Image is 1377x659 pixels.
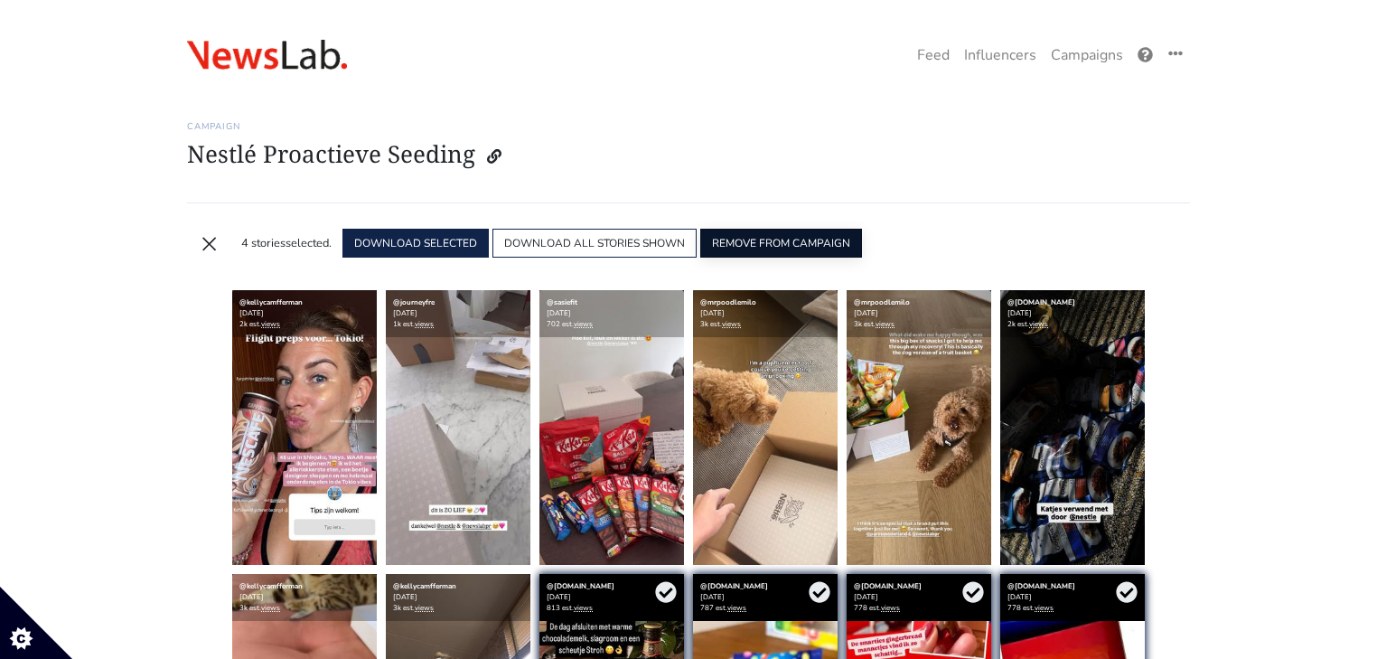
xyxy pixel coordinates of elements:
[957,37,1044,73] a: Influencers
[239,581,303,591] a: @kellycamfferman
[492,229,697,258] button: DOWNLOAD ALL STORIES SHOWN
[386,290,530,337] div: [DATE] 1k est.
[574,319,593,329] a: views
[232,290,377,337] div: [DATE] 2k est.
[547,297,577,307] a: @sasiefit
[187,121,1190,132] h6: Campaign
[700,229,862,258] button: REMOVE FROM CAMPAIGN
[239,297,303,307] a: @kellycamfferman
[876,319,895,329] a: views
[1007,581,1075,591] a: @[DOMAIN_NAME]
[574,603,593,613] a: views
[854,581,922,591] a: @[DOMAIN_NAME]
[415,319,434,329] a: views
[386,574,530,621] div: [DATE] 3k est.
[1044,37,1130,73] a: Campaigns
[232,574,377,621] div: [DATE] 3k est.
[342,229,489,258] button: DOWNLOAD SELECTED
[241,235,248,251] span: 4
[393,581,456,591] a: @kellycamfferman
[194,229,223,258] button: ×
[1007,297,1075,307] a: @[DOMAIN_NAME]
[847,574,991,621] div: [DATE] 778 est.
[261,319,280,329] a: views
[415,603,434,613] a: views
[539,574,684,621] div: [DATE] 813 est.
[1029,319,1048,329] a: views
[539,290,684,337] div: [DATE] 702 est.
[722,319,741,329] a: views
[693,290,838,337] div: [DATE] 3k est.
[1000,574,1145,621] div: [DATE] 778 est.
[1035,603,1054,613] a: views
[700,297,756,307] a: @mrpoodlemilo
[251,235,286,251] span: stories
[547,581,614,591] a: @[DOMAIN_NAME]
[727,603,746,613] a: views
[261,603,280,613] a: views
[881,603,900,613] a: views
[854,297,910,307] a: @mrpoodlemilo
[1000,290,1145,337] div: [DATE] 2k est.
[187,40,347,71] img: 08:26:46_1609835206
[693,574,838,621] div: [DATE] 787 est.
[847,290,991,337] div: [DATE] 3k est.
[241,235,332,252] div: selected.
[187,139,1190,174] h1: Nestlé Proactieve Seeding
[700,581,768,591] a: @[DOMAIN_NAME]
[393,297,435,307] a: @journeyfre
[910,37,957,73] a: Feed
